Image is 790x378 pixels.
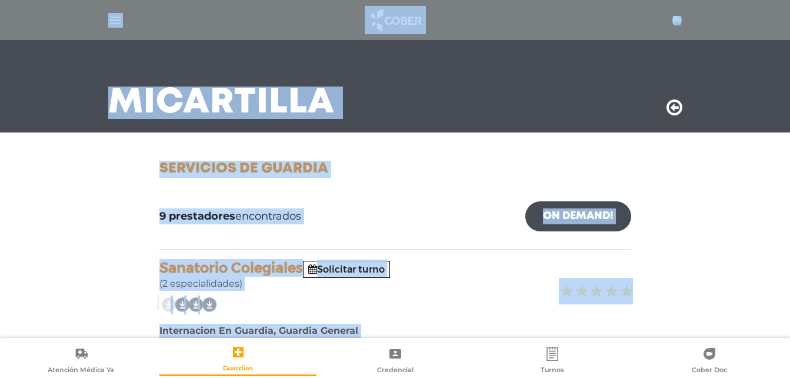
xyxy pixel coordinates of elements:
h1: Servicios de Guardia [159,161,631,178]
h3: Mi Cartilla [108,88,335,118]
span: Atención Médica Ya [48,366,114,376]
div: (2 especialidades) [159,260,631,291]
img: 7294 [672,16,682,25]
a: On Demand! [525,201,631,231]
img: Cober_menu-lines-white.svg [108,13,123,28]
span: Credencial [377,366,414,376]
a: Cober Doc [631,346,788,376]
a: Solicitar turno [308,264,385,275]
img: logo_cober_home-white.png [365,6,426,34]
span: Cober Doc [692,366,727,376]
b: Internacion En Guardia, Guardia General [159,325,358,336]
span: encontrados [159,208,301,224]
a: Guardias [159,344,316,376]
a: Credencial [316,346,474,376]
a: Atención Médica Ya [2,346,159,376]
img: estrellas_badge.png [559,278,633,304]
b: 9 prestadores [159,210,235,223]
a: Turnos [474,346,631,376]
span: Turnos [541,366,564,376]
h4: Sanatorio Colegiales [159,260,631,277]
span: Guardias [223,364,253,374]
